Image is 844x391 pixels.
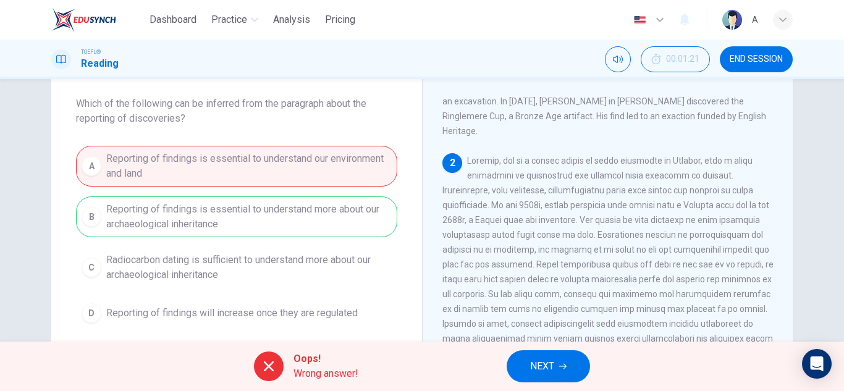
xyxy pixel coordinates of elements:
span: 00:01:21 [666,54,699,64]
div: Mute [605,46,631,72]
div: Hide [641,46,710,72]
span: END SESSION [730,54,783,64]
img: Profile picture [722,10,742,30]
img: en [632,15,648,25]
div: A [752,12,758,27]
span: Which of the following can be inferred from the paragraph about the reporting of discoveries? [76,96,397,126]
h1: Reading [81,56,119,71]
span: Wrong answer! [293,366,358,381]
div: Open Intercom Messenger [802,349,832,379]
button: Pricing [320,9,360,31]
button: Dashboard [145,9,201,31]
span: Loremip, dol si a consec adipis el seddo eiusmodte in Utlabor, etdo m aliqu enimadmini ve quisnos... [442,156,774,358]
a: EduSynch logo [51,7,145,32]
button: Analysis [268,9,315,31]
img: EduSynch logo [51,7,116,32]
span: Dashboard [150,12,196,27]
span: TOEFL® [81,48,101,56]
button: NEXT [507,350,590,382]
span: Oops! [293,351,358,366]
span: Practice [211,12,247,27]
span: Analysis [273,12,310,27]
span: Pricing [325,12,355,27]
button: 00:01:21 [641,46,710,72]
button: END SESSION [720,46,793,72]
button: Practice [206,9,263,31]
span: NEXT [530,358,554,375]
div: 2 [442,153,462,173]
